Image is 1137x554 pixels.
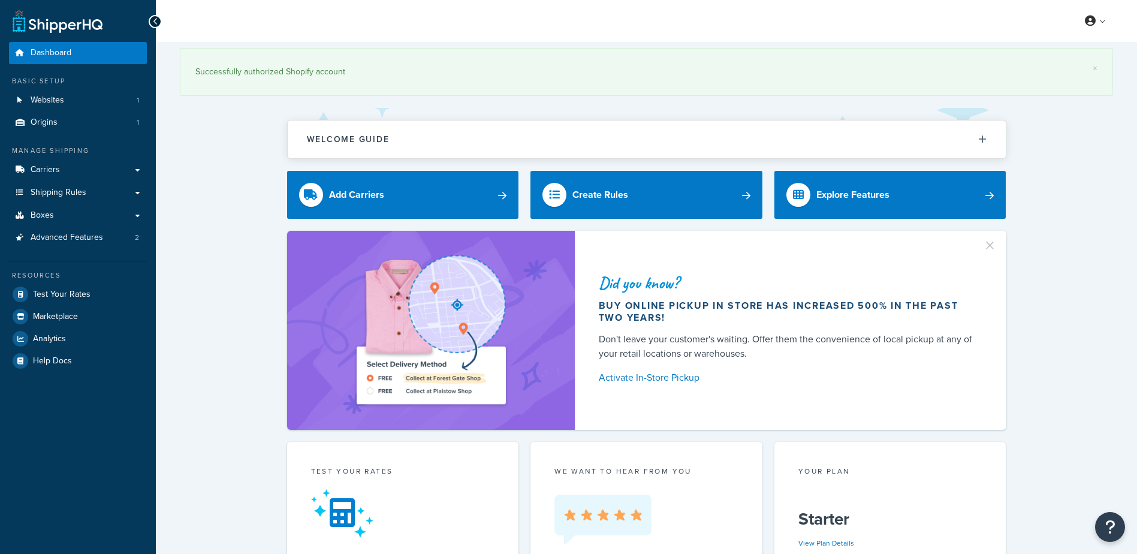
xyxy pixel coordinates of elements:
div: Create Rules [572,186,628,203]
div: Manage Shipping [9,146,147,156]
span: Test Your Rates [33,290,91,300]
div: Basic Setup [9,76,147,86]
a: Boxes [9,204,147,227]
a: Analytics [9,328,147,350]
div: Resources [9,270,147,281]
li: Websites [9,89,147,112]
h2: Welcome Guide [307,135,390,144]
a: Websites1 [9,89,147,112]
a: × [1093,64,1097,73]
a: Activate In-Store Pickup [599,369,978,386]
span: 1 [137,95,139,106]
h5: Starter [798,510,982,529]
div: Did you know? [599,275,978,291]
span: Analytics [33,334,66,344]
span: Boxes [31,210,54,221]
a: Carriers [9,159,147,181]
span: Shipping Rules [31,188,86,198]
a: Shipping Rules [9,182,147,204]
img: ad-shirt-map-b0359fc47e01cab431d101c4b569394f6a03f54285957d908178d52f29eb9668.png [322,249,539,412]
div: Test your rates [311,466,495,480]
span: 1 [137,118,139,128]
a: Advanced Features2 [9,227,147,249]
a: Create Rules [530,171,762,219]
div: Explore Features [816,186,889,203]
a: Dashboard [9,42,147,64]
span: Carriers [31,165,60,175]
button: Open Resource Center [1095,512,1125,542]
a: Add Carriers [287,171,519,219]
div: Your Plan [798,466,982,480]
span: 2 [135,233,139,243]
a: View Plan Details [798,538,854,549]
li: Advanced Features [9,227,147,249]
a: Test Your Rates [9,284,147,305]
p: we want to hear from you [554,466,738,477]
div: Don't leave your customer's waiting. Offer them the convenience of local pickup at any of your re... [599,332,978,361]
a: Marketplace [9,306,147,327]
li: Origins [9,112,147,134]
span: Websites [31,95,64,106]
span: Origins [31,118,58,128]
a: Origins1 [9,112,147,134]
a: Help Docs [9,350,147,372]
span: Advanced Features [31,233,103,243]
span: Help Docs [33,356,72,366]
button: Welcome Guide [288,121,1006,158]
div: Add Carriers [329,186,384,203]
span: Dashboard [31,48,71,58]
a: Explore Features [774,171,1006,219]
div: Successfully authorized Shopify account [195,64,1097,80]
span: Marketplace [33,312,78,322]
div: Buy online pickup in store has increased 500% in the past two years! [599,300,978,324]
